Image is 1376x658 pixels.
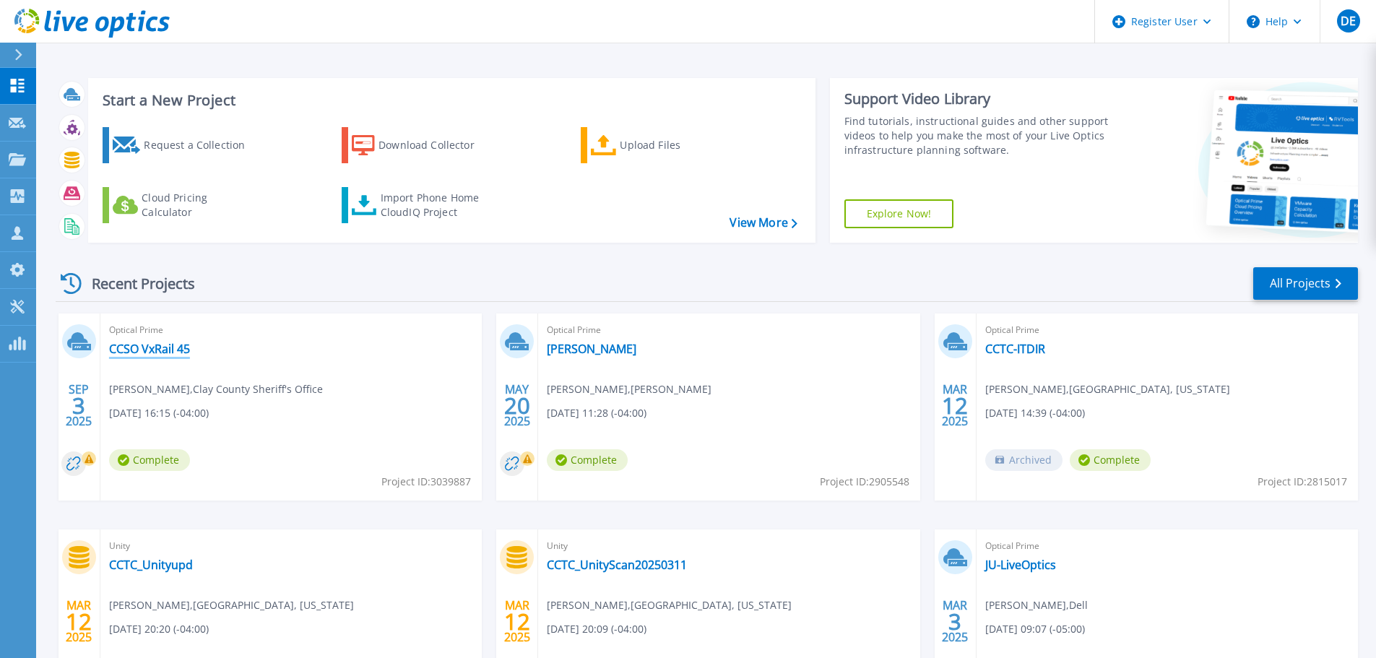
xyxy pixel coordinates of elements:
[109,405,209,421] span: [DATE] 16:15 (-04:00)
[941,379,969,432] div: MAR 2025
[109,342,190,356] a: CCSO VxRail 45
[65,595,92,648] div: MAR 2025
[985,405,1085,421] span: [DATE] 14:39 (-04:00)
[503,379,531,432] div: MAY 2025
[844,114,1114,157] div: Find tutorials, instructional guides and other support videos to help you make the most of your L...
[547,538,911,554] span: Unity
[985,322,1349,338] span: Optical Prime
[985,621,1085,637] span: [DATE] 09:07 (-05:00)
[504,399,530,412] span: 20
[378,131,494,160] div: Download Collector
[103,187,264,223] a: Cloud Pricing Calculator
[730,216,797,230] a: View More
[109,621,209,637] span: [DATE] 20:20 (-04:00)
[985,538,1349,554] span: Optical Prime
[581,127,742,163] a: Upload Files
[503,595,531,648] div: MAR 2025
[985,342,1045,356] a: CCTC-ITDIR
[547,597,792,613] span: [PERSON_NAME] , [GEOGRAPHIC_DATA], [US_STATE]
[381,191,493,220] div: Import Phone Home CloudIQ Project
[56,266,215,301] div: Recent Projects
[985,597,1088,613] span: [PERSON_NAME] , Dell
[65,379,92,432] div: SEP 2025
[844,90,1114,108] div: Support Video Library
[109,449,190,471] span: Complete
[547,621,646,637] span: [DATE] 20:09 (-04:00)
[72,399,85,412] span: 3
[66,615,92,628] span: 12
[1070,449,1151,471] span: Complete
[109,558,193,572] a: CCTC_Unityupd
[942,399,968,412] span: 12
[948,615,961,628] span: 3
[1341,15,1356,27] span: DE
[941,595,969,648] div: MAR 2025
[103,127,264,163] a: Request a Collection
[985,381,1230,397] span: [PERSON_NAME] , [GEOGRAPHIC_DATA], [US_STATE]
[142,191,257,220] div: Cloud Pricing Calculator
[547,322,911,338] span: Optical Prime
[820,474,909,490] span: Project ID: 2905548
[103,92,797,108] h3: Start a New Project
[144,131,259,160] div: Request a Collection
[109,322,473,338] span: Optical Prime
[109,538,473,554] span: Unity
[985,449,1063,471] span: Archived
[342,127,503,163] a: Download Collector
[844,199,954,228] a: Explore Now!
[547,405,646,421] span: [DATE] 11:28 (-04:00)
[547,558,687,572] a: CCTC_UnityScan20250311
[547,381,711,397] span: [PERSON_NAME] , [PERSON_NAME]
[547,449,628,471] span: Complete
[1258,474,1347,490] span: Project ID: 2815017
[985,558,1056,572] a: JU-LiveOptics
[620,131,735,160] div: Upload Files
[1253,267,1358,300] a: All Projects
[504,615,530,628] span: 12
[381,474,471,490] span: Project ID: 3039887
[109,597,354,613] span: [PERSON_NAME] , [GEOGRAPHIC_DATA], [US_STATE]
[109,381,323,397] span: [PERSON_NAME] , Clay County Sheriff's Office
[547,342,636,356] a: [PERSON_NAME]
